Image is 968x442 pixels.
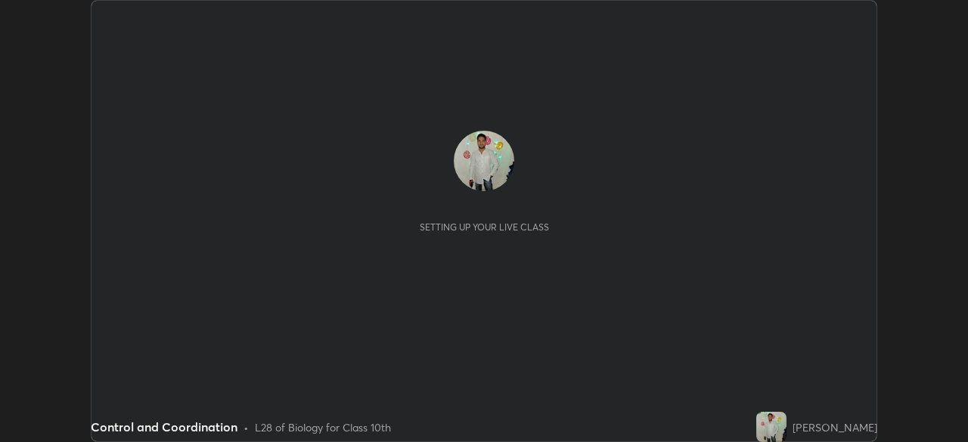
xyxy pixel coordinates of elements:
div: • [244,419,249,435]
div: L28 of Biology for Class 10th [255,419,391,435]
img: 3 [454,131,514,191]
img: 3 [756,412,786,442]
div: Setting up your live class [420,221,549,233]
div: Control and Coordination [91,418,237,436]
div: [PERSON_NAME] [793,419,877,435]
